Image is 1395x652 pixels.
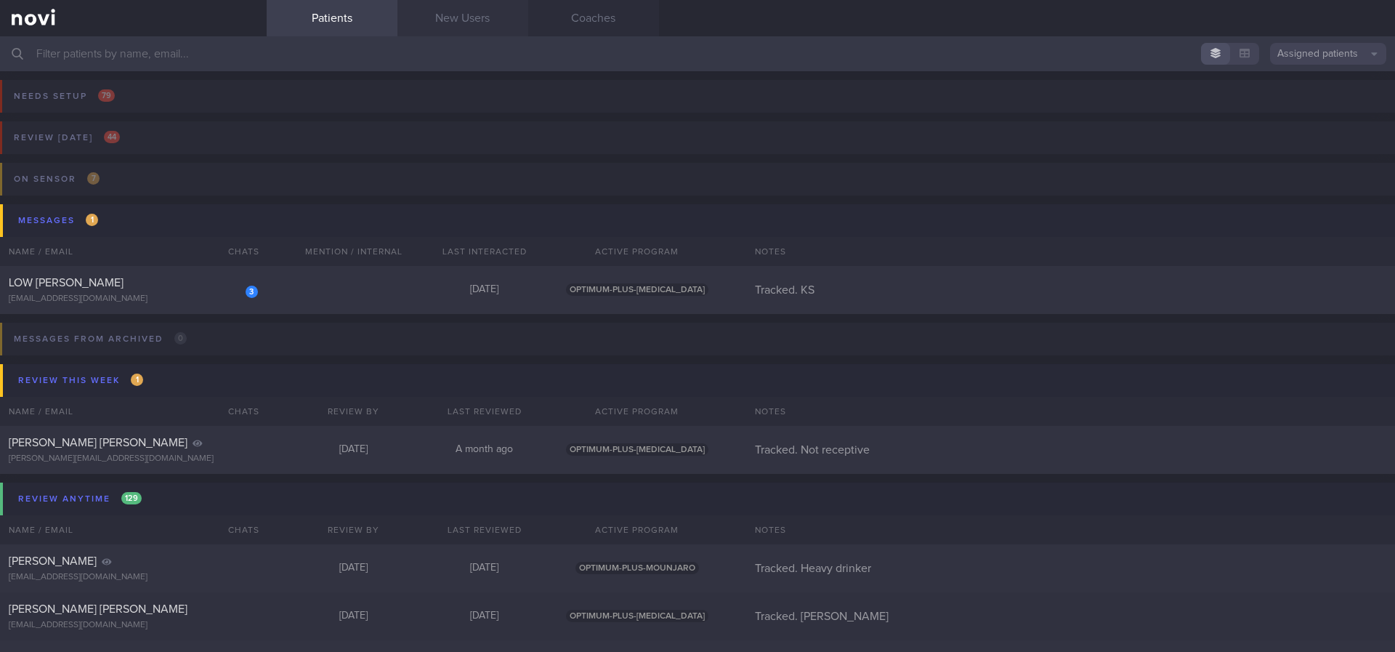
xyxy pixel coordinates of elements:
div: Notes [746,515,1395,544]
div: Active Program [550,515,724,544]
div: Tracked. Heavy drinker [746,561,1395,576]
div: Last Reviewed [419,397,550,426]
div: On sensor [10,169,103,189]
div: [DATE] [288,610,419,623]
button: Assigned patients [1270,43,1386,65]
div: Notes [746,397,1395,426]
div: Review By [288,515,419,544]
div: Active Program [550,237,724,266]
span: [PERSON_NAME] [PERSON_NAME] [9,603,187,615]
span: 79 [98,89,115,102]
div: Messages [15,211,102,230]
div: [EMAIL_ADDRESS][DOMAIN_NAME] [9,572,258,583]
div: [PERSON_NAME][EMAIL_ADDRESS][DOMAIN_NAME] [9,454,258,464]
span: [PERSON_NAME] [9,555,97,567]
div: [DATE] [419,283,550,297]
span: 1 [131,374,143,386]
span: 7 [87,172,100,185]
div: Messages from Archived [10,329,190,349]
div: Chats [209,515,267,544]
div: Review [DATE] [10,128,124,148]
div: [DATE] [419,562,550,575]
span: OPTIMUM-PLUS-[MEDICAL_DATA] [566,283,708,296]
span: 0 [174,332,187,345]
div: [DATE] [288,443,419,456]
span: 1 [86,214,98,226]
span: OPTIMUM-PLUS-[MEDICAL_DATA] [566,443,708,456]
div: Tracked. [PERSON_NAME] [746,609,1395,624]
div: Tracked. Not receptive [746,443,1395,457]
div: 3 [246,286,258,298]
div: Last Reviewed [419,515,550,544]
span: 129 [121,492,142,504]
div: [EMAIL_ADDRESS][DOMAIN_NAME] [9,294,258,305]
span: LOW [PERSON_NAME] [9,277,124,289]
div: Chats [209,237,267,266]
div: Chats [209,397,267,426]
div: [DATE] [419,610,550,623]
div: Tracked. KS [746,283,1395,297]
div: Notes [746,237,1395,266]
div: A month ago [419,443,550,456]
span: OPTIMUM-PLUS-[MEDICAL_DATA] [566,610,708,622]
div: Last Interacted [419,237,550,266]
div: Needs setup [10,86,118,106]
div: Active Program [550,397,724,426]
div: [DATE] [288,562,419,575]
div: Review By [288,397,419,426]
span: 44 [104,131,120,143]
span: [PERSON_NAME] [PERSON_NAME] [9,437,187,448]
div: Review this week [15,371,147,390]
div: Review anytime [15,489,145,509]
div: [EMAIL_ADDRESS][DOMAIN_NAME] [9,620,258,631]
span: OPTIMUM-PLUS-MOUNJARO [575,562,699,574]
div: Mention / Internal [288,237,419,266]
